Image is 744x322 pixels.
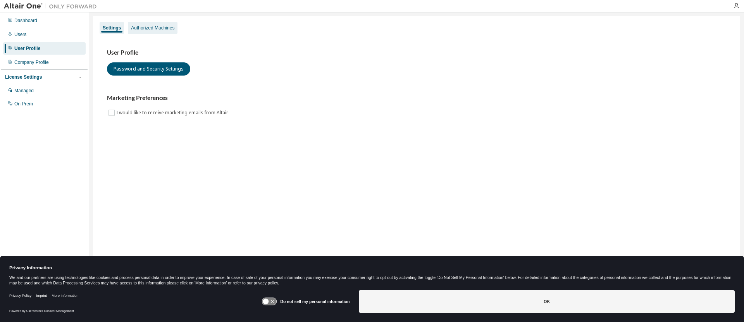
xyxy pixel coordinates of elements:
div: Settings [103,25,121,31]
button: Password and Security Settings [107,62,190,76]
label: I would like to receive marketing emails from Altair [116,108,230,117]
div: Company Profile [14,59,49,65]
h3: User Profile [107,49,726,57]
div: Users [14,31,26,38]
div: Authorized Machines [131,25,174,31]
img: Altair One [4,2,101,10]
div: Managed [14,88,34,94]
div: License Settings [5,74,42,80]
div: On Prem [14,101,33,107]
div: User Profile [14,45,40,52]
div: Dashboard [14,17,37,24]
h3: Marketing Preferences [107,94,726,102]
